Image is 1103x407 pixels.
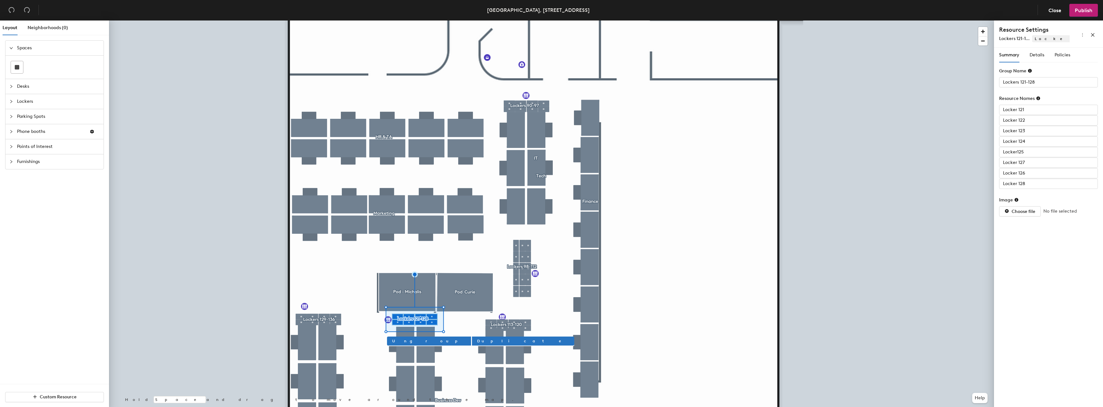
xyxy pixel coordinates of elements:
input: Unknown Lockers [999,126,1098,136]
div: Group Name [999,68,1032,74]
input: Unknown Lockers [999,158,1098,168]
span: expanded [9,46,13,50]
input: Unknown Lockers [999,136,1098,147]
input: Unknown Lockers [999,147,1098,157]
span: more [1080,33,1085,37]
span: Lockers [1032,35,1102,42]
span: Layout [3,25,17,30]
span: collapsed [9,160,13,164]
span: collapsed [9,115,13,118]
button: Ungroup [387,337,471,346]
span: Spaces [17,41,100,55]
span: Points of Interest [17,139,100,154]
button: Choose file [999,206,1041,216]
span: Choose file [1012,209,1035,214]
div: [GEOGRAPHIC_DATA], [STREET_ADDRESS] [487,6,590,14]
span: Parking Spots [17,109,100,124]
button: Close [1043,4,1067,17]
input: Unknown Lockers [999,105,1098,115]
input: Unknown Lockers [999,77,1098,87]
span: Lockers 121-1... [999,36,1030,41]
input: Unknown Lockers [999,115,1098,126]
input: Unknown Lockers [999,168,1098,178]
span: Summary [999,52,1019,58]
span: Close [1048,7,1061,13]
input: Unknown Lockers [999,179,1098,189]
span: Lockers [17,94,100,109]
span: Custom Resource [40,394,77,400]
span: Neighborhoods (0) [28,25,68,30]
span: Phone booths [17,124,84,139]
span: Publish [1075,7,1092,13]
span: close [1090,33,1095,37]
button: Publish [1069,4,1098,17]
span: Details [1030,52,1044,58]
span: Ungroup [392,338,466,344]
span: collapsed [9,130,13,134]
h4: Resource Settings [999,26,1070,34]
button: Undo (⌘ + Z) [5,4,18,17]
button: Custom Resource [5,392,104,402]
button: Duplicate [472,337,574,346]
button: Help [972,393,988,403]
span: Desks [17,79,100,94]
span: Furnishings [17,154,100,169]
button: Redo (⌘ + ⇧ + Z) [21,4,33,17]
span: No file selected [1043,208,1077,215]
span: Policies [1055,52,1070,58]
span: collapsed [9,145,13,149]
div: Image [999,197,1019,203]
div: Resource Names [999,96,1040,101]
span: Duplicate [477,338,569,344]
span: collapsed [9,100,13,103]
span: undo [8,7,15,13]
span: collapsed [9,85,13,88]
